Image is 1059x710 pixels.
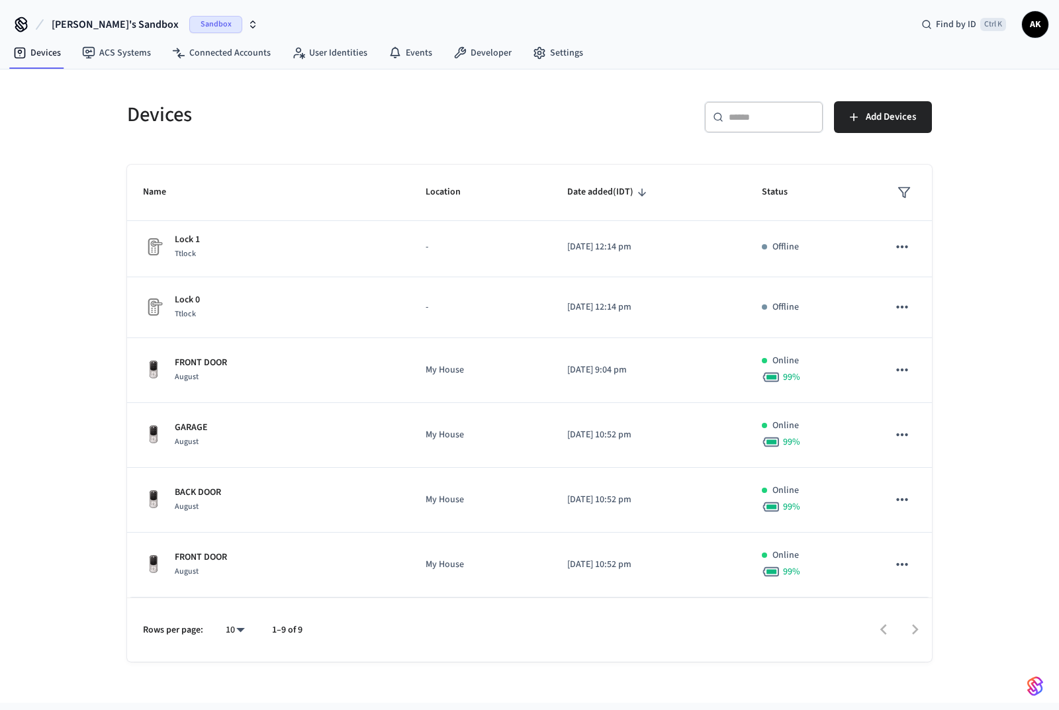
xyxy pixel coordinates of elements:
[936,18,976,31] span: Find by ID
[127,101,522,128] h5: Devices
[189,16,242,33] span: Sandbox
[426,558,535,572] p: My House
[143,236,164,257] img: Placeholder Lock Image
[772,419,799,433] p: Online
[783,565,800,578] span: 99 %
[272,623,302,637] p: 1–9 of 9
[426,240,535,254] p: -
[175,421,208,435] p: GARAGE
[567,240,730,254] p: [DATE] 12:14 pm
[175,308,196,320] span: Ttlock
[143,623,203,637] p: Rows per page:
[175,486,221,500] p: BACK DOOR
[567,300,730,314] p: [DATE] 12:14 pm
[783,371,800,384] span: 99 %
[772,240,799,254] p: Offline
[567,428,730,442] p: [DATE] 10:52 pm
[175,436,199,447] span: August
[175,233,200,247] p: Lock 1
[175,551,227,564] p: FRONT DOOR
[378,41,443,65] a: Events
[175,248,196,259] span: Ttlock
[911,13,1017,36] div: Find by IDCtrl K
[426,493,535,507] p: My House
[1022,11,1048,38] button: AK
[143,359,164,380] img: Yale Assure Touchscreen Wifi Smart Lock, Satin Nickel, Front
[219,621,251,640] div: 10
[143,424,164,445] img: Yale Assure Touchscreen Wifi Smart Lock, Satin Nickel, Front
[772,354,799,368] p: Online
[1023,13,1047,36] span: AK
[567,558,730,572] p: [DATE] 10:52 pm
[426,363,535,377] p: My House
[783,500,800,513] span: 99 %
[783,435,800,449] span: 99 %
[567,493,730,507] p: [DATE] 10:52 pm
[772,300,799,314] p: Offline
[175,356,227,370] p: FRONT DOOR
[834,101,932,133] button: Add Devices
[175,293,200,307] p: Lock 0
[175,371,199,382] span: August
[980,18,1006,31] span: Ctrl K
[772,549,799,562] p: Online
[443,41,522,65] a: Developer
[762,182,805,202] span: Status
[52,17,179,32] span: [PERSON_NAME]'s Sandbox
[426,182,478,202] span: Location
[426,428,535,442] p: My House
[567,363,730,377] p: [DATE] 9:04 pm
[143,182,183,202] span: Name
[71,41,161,65] a: ACS Systems
[143,489,164,510] img: Yale Assure Touchscreen Wifi Smart Lock, Satin Nickel, Front
[281,41,378,65] a: User Identities
[772,484,799,498] p: Online
[1027,676,1043,697] img: SeamLogoGradient.69752ec5.svg
[567,182,651,202] span: Date added(IDT)
[161,41,281,65] a: Connected Accounts
[866,109,916,126] span: Add Devices
[426,300,535,314] p: -
[143,296,164,318] img: Placeholder Lock Image
[175,566,199,577] span: August
[143,554,164,575] img: Yale Assure Touchscreen Wifi Smart Lock, Satin Nickel, Front
[3,41,71,65] a: Devices
[175,501,199,512] span: August
[522,41,594,65] a: Settings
